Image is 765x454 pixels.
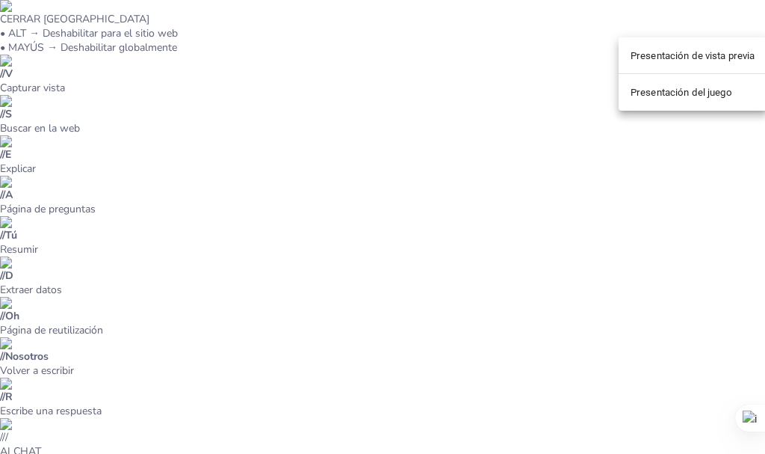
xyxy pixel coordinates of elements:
font: / [5,430,8,444]
font: V [5,67,13,81]
font: S [5,107,12,121]
font: R [5,390,13,404]
font: Tú [5,228,17,242]
font: D [5,269,13,283]
font: A [5,188,13,202]
font: E [5,147,11,162]
font: Nosotros [5,349,49,363]
font: Oh [5,309,19,323]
